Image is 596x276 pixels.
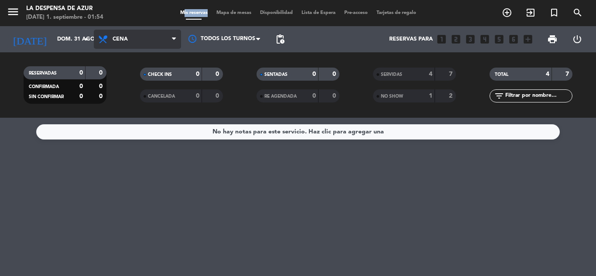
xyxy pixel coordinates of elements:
input: Filtrar por nombre... [504,91,572,101]
strong: 0 [216,71,221,77]
i: looks_two [450,34,462,45]
span: TOTAL [495,72,508,77]
span: pending_actions [275,34,285,44]
strong: 0 [332,71,338,77]
div: No hay notas para este servicio. Haz clic para agregar una [212,127,384,137]
span: SIN CONFIRMAR [29,95,64,99]
div: [DATE] 1. septiembre - 01:54 [26,13,103,22]
strong: 0 [332,93,338,99]
span: Pre-acceso [340,10,372,15]
span: SERVIDAS [381,72,402,77]
i: looks_one [436,34,447,45]
span: Lista de Espera [297,10,340,15]
strong: 7 [565,71,571,77]
i: turned_in_not [549,7,559,18]
strong: 1 [429,93,432,99]
i: arrow_drop_down [81,34,92,44]
strong: 0 [79,83,83,89]
i: menu [7,5,20,18]
span: Cena [113,36,128,42]
strong: 0 [312,93,316,99]
strong: 0 [79,93,83,99]
i: looks_5 [493,34,505,45]
strong: 7 [449,71,454,77]
span: Mis reservas [176,10,212,15]
i: looks_6 [508,34,519,45]
div: LOG OUT [565,26,589,52]
span: CHECK INS [148,72,172,77]
i: power_settings_new [572,34,582,44]
strong: 0 [99,93,104,99]
span: Tarjetas de regalo [372,10,421,15]
strong: 0 [196,93,199,99]
i: [DATE] [7,30,53,49]
span: CONFIRMADA [29,85,59,89]
strong: 0 [312,71,316,77]
strong: 0 [216,93,221,99]
strong: 2 [449,93,454,99]
span: print [547,34,558,44]
i: looks_3 [465,34,476,45]
i: looks_4 [479,34,490,45]
strong: 4 [546,71,549,77]
i: add_box [522,34,534,45]
div: La Despensa de Azur [26,4,103,13]
strong: 4 [429,71,432,77]
i: exit_to_app [525,7,536,18]
span: Mapa de mesas [212,10,256,15]
strong: 0 [99,70,104,76]
span: RESERVADAS [29,71,57,75]
i: filter_list [494,91,504,101]
span: Disponibilidad [256,10,297,15]
span: RE AGENDADA [264,94,297,99]
span: NO SHOW [381,94,403,99]
strong: 0 [196,71,199,77]
span: SENTADAS [264,72,288,77]
button: menu [7,5,20,21]
strong: 0 [79,70,83,76]
i: search [572,7,583,18]
span: Reservas para [389,36,433,42]
span: CANCELADA [148,94,175,99]
strong: 0 [99,83,104,89]
i: add_circle_outline [502,7,512,18]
